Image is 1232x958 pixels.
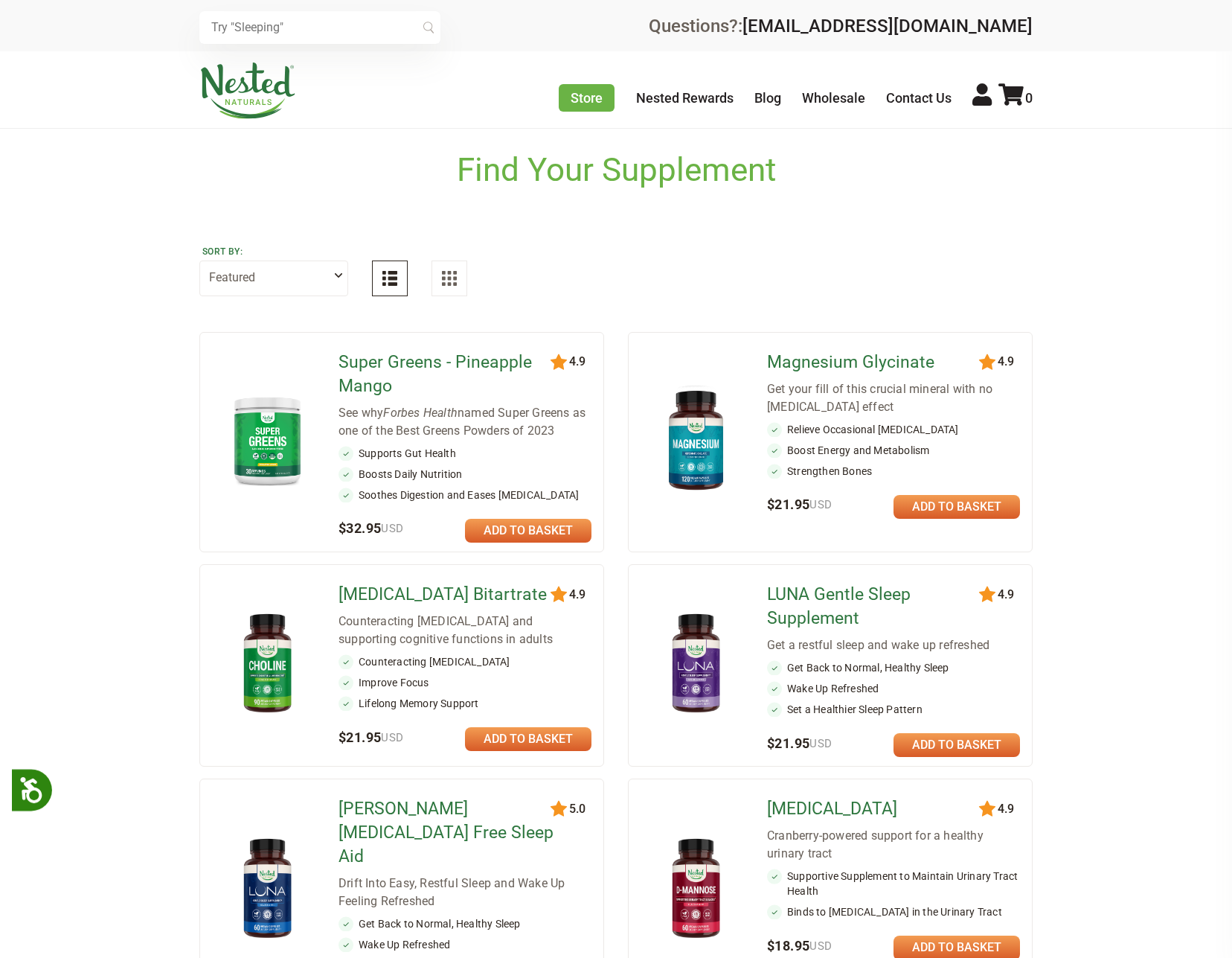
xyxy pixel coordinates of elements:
[339,875,591,910] div: Drift Into Easy, Restful Sleep and Wake Up Feeling Refreshed
[339,351,554,398] a: Super Greens - Pineapple Mango
[339,404,591,440] div: See why named Super Greens as one of the Best Greens Powders of 2023
[382,271,397,286] img: List
[339,654,591,669] li: Counteracting [MEDICAL_DATA]
[339,583,554,607] a: [MEDICAL_DATA] Bitartrate
[767,496,832,512] span: $21.95
[754,90,781,106] a: Blog
[339,916,591,931] li: Get Back to Normal, Healthy Sleep
[442,271,457,286] img: Grid
[339,937,591,952] li: Wake Up Refreshed
[339,446,591,461] li: Supports Gut Health
[339,729,404,745] span: $21.95
[767,904,1020,919] li: Binds to [MEDICAL_DATA] in the Urinary Tract
[652,832,739,946] img: D-Mannose
[767,351,982,374] a: Magnesium Glycinate
[767,583,982,630] a: LUNA Gentle Sleep Supplement
[339,520,404,536] span: $32.95
[767,735,832,751] span: $21.95
[802,90,865,106] a: Wholesale
[339,696,591,711] li: Lifelong Memory Support
[339,797,554,869] a: [PERSON_NAME] [MEDICAL_DATA] Free Sleep Aid
[767,938,832,954] span: $18.95
[767,660,1020,675] li: Get Back to Normal, Healthy Sleep
[199,11,440,44] input: Try "Sleeping"
[767,702,1020,717] li: Set a Healthier Sleep Pattern
[767,869,1020,898] li: Supportive Supplement to Maintain Urinary Tract Health
[767,380,1020,416] div: Get your fill of this crucial mineral with no [MEDICAL_DATA] effect
[998,90,1033,106] a: 0
[767,797,982,821] a: [MEDICAL_DATA]
[886,90,952,106] a: Contact Us
[381,522,403,535] span: USD
[224,607,311,721] img: Choline Bitartrate
[224,390,311,491] img: Super Greens - Pineapple Mango
[383,406,458,420] em: Forbes Health
[767,443,1020,458] li: Boost Energy and Metabolism
[1025,90,1033,106] span: 0
[767,422,1020,437] li: Relieve Occasional [MEDICAL_DATA]
[767,636,1020,654] div: Get a restful sleep and wake up refreshed
[339,675,591,690] li: Improve Focus
[767,827,1020,863] div: Cranberry-powered support for a healthy urinary tract
[381,731,403,744] span: USD
[652,383,739,497] img: Magnesium Glycinate
[652,607,739,721] img: LUNA Gentle Sleep Supplement
[339,488,591,502] li: Soothes Digestion and Eases [MEDICAL_DATA]
[199,63,296,119] img: Nested Naturals
[457,151,776,189] h1: Find Your Supplement
[636,90,734,106] a: Nested Rewards
[767,681,1020,696] li: Wake Up Refreshed
[809,939,832,953] span: USD
[559,84,615,112] a: Store
[742,16,1033,36] a: [EMAIL_ADDRESS][DOMAIN_NAME]
[202,246,345,258] label: Sort by:
[339,467,591,482] li: Boosts Daily Nutrition
[339,613,591,648] div: Counteracting [MEDICAL_DATA] and supporting cognitive functions in adults
[649,17,1033,35] div: Questions?:
[767,464,1020,479] li: Strengthen Bones
[809,498,832,511] span: USD
[224,832,311,946] img: LUNA Melatonin Free Sleep Aid
[809,737,832,750] span: USD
